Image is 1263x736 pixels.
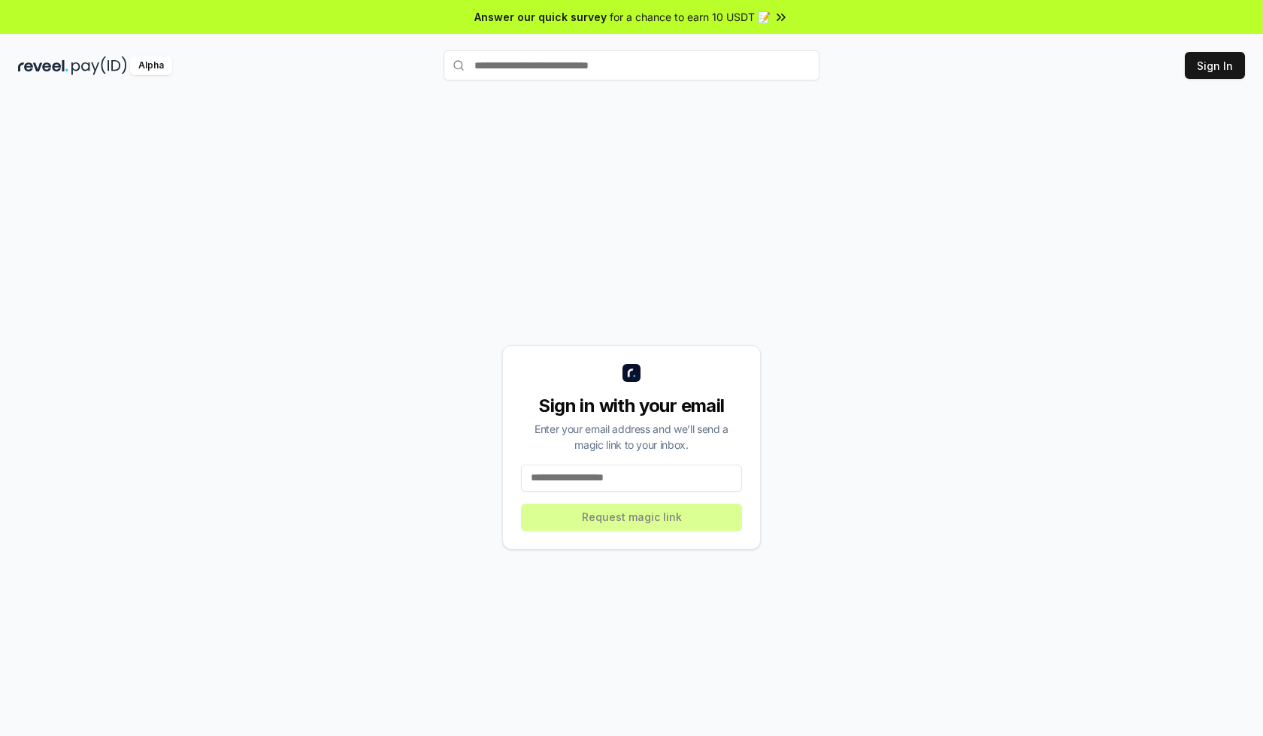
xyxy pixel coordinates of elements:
[521,421,742,453] div: Enter your email address and we’ll send a magic link to your inbox.
[610,9,771,25] span: for a chance to earn 10 USDT 📝
[474,9,607,25] span: Answer our quick survey
[1185,52,1245,79] button: Sign In
[622,364,641,382] img: logo_small
[130,56,172,75] div: Alpha
[71,56,127,75] img: pay_id
[521,394,742,418] div: Sign in with your email
[18,56,68,75] img: reveel_dark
